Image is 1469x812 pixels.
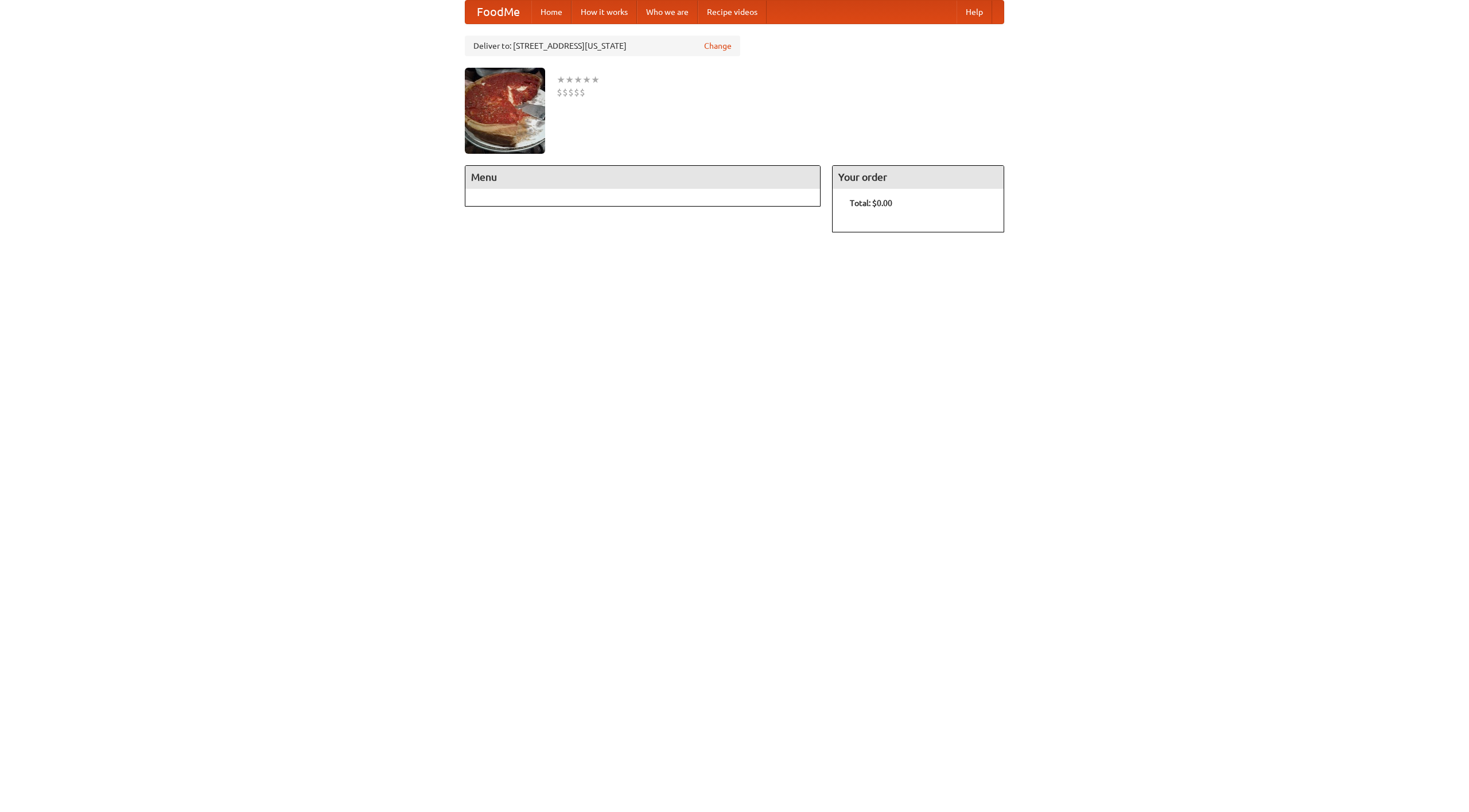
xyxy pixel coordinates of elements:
[833,166,1004,189] h4: Your order
[562,86,568,99] li: $
[704,40,732,52] a: Change
[568,86,574,99] li: $
[465,68,545,154] img: angular.jpg
[637,1,698,24] a: Who we are
[465,166,820,189] h4: Menu
[957,1,992,24] a: Help
[465,36,740,56] div: Deliver to: [STREET_ADDRESS][US_STATE]
[582,73,591,86] li: ★
[557,86,562,99] li: $
[465,1,531,24] a: FoodMe
[557,73,565,86] li: ★
[580,86,585,99] li: $
[531,1,572,24] a: Home
[565,73,574,86] li: ★
[591,73,600,86] li: ★
[698,1,767,24] a: Recipe videos
[574,73,582,86] li: ★
[572,1,637,24] a: How it works
[850,199,892,208] b: Total: $0.00
[574,86,580,99] li: $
